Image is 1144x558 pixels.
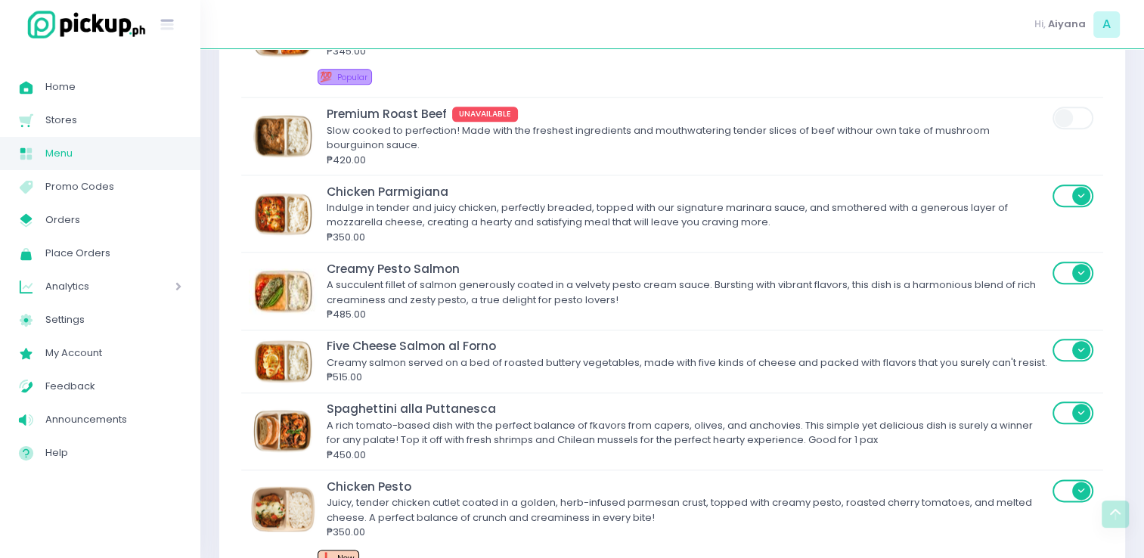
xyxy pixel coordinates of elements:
[1093,11,1120,38] span: A
[327,200,1048,230] div: Indulge in tender and juicy chicken, perfectly breaded, topped with our signature marinara sauce,...
[327,277,1048,307] div: A succulent fillet of salmon generously coated in a velvety pesto cream sauce. Bursting with vibr...
[327,230,1048,245] div: ₱350.00
[45,410,181,429] span: Announcements
[249,408,317,454] img: Spaghettini alla Puttanesca
[45,144,181,163] span: Menu
[327,123,1048,153] div: Slow cooked to perfection! Made with the freshest ingredients and mouthwatering tender slices of ...
[249,486,317,532] img: Chicken Pesto
[241,253,1103,330] td: Creamy Pesto SalmonCreamy Pesto SalmonA succulent fillet of salmon generously coated in a velvety...
[327,495,1048,525] div: Juicy, tender chicken cutlet coated in a golden, herb-infused parmesan crust, topped with creamy ...
[327,370,1048,385] div: ₱515.00
[45,243,181,263] span: Place Orders
[320,70,332,84] span: 💯
[327,153,1048,168] div: ₱420.00
[249,113,317,159] img: Premium Roast Beef
[45,443,181,463] span: Help
[249,268,317,314] img: Creamy Pesto Salmon
[452,107,519,122] span: UNAVAILABLE
[249,191,317,237] img: Chicken Parmigiana
[327,525,1048,540] div: ₱350.00
[327,183,1048,200] div: Chicken Parmigiana
[327,355,1048,370] div: Creamy salmon served on a bed of roasted buttery vegetables, made with five kinds of cheese and p...
[241,98,1103,175] td: Premium Roast BeefPremium Roast BeefUNAVAILABLESlow cooked to perfection! Made with the freshest ...
[327,400,1048,417] div: Spaghettini alla Puttanesca
[241,392,1103,470] td: Spaghettini alla PuttanescaSpaghettini alla PuttanescaA rich tomato-based dish with the perfect b...
[1034,17,1046,32] span: Hi,
[327,448,1048,463] div: ₱450.00
[45,277,132,296] span: Analytics
[327,260,1048,277] div: Creamy Pesto Salmon
[45,343,181,363] span: My Account
[327,105,1048,122] div: Premium Roast Beef
[337,72,367,83] span: Popular
[45,310,181,330] span: Settings
[241,175,1103,252] td: Chicken ParmigianaChicken ParmigianaIndulge in tender and juicy chicken, perfectly breaded, toppe...
[327,418,1048,448] div: A rich tomato-based dish with the perfect balance of fkavors from capers, olives, and anchovies. ...
[241,4,1103,98] td: Special LasagnaSpecial LasagnaThe ultimate comfort food! Layers of rich meaty sauce and velvety b...
[249,339,317,384] img: Five Cheese Salmon al Forno
[45,210,181,230] span: Orders
[1048,17,1086,32] span: Aiyana
[45,377,181,396] span: Feedback
[327,44,1048,59] div: ₱345.00
[45,177,181,197] span: Promo Codes
[19,8,147,41] img: logo
[327,307,1048,322] div: ₱485.00
[327,478,1048,495] div: Chicken Pesto
[327,337,1048,355] div: Five Cheese Salmon al Forno
[241,330,1103,392] td: Five Cheese Salmon al FornoFive Cheese Salmon al FornoCreamy salmon served on a bed of roasted bu...
[45,77,181,97] span: Home
[45,110,181,130] span: Stores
